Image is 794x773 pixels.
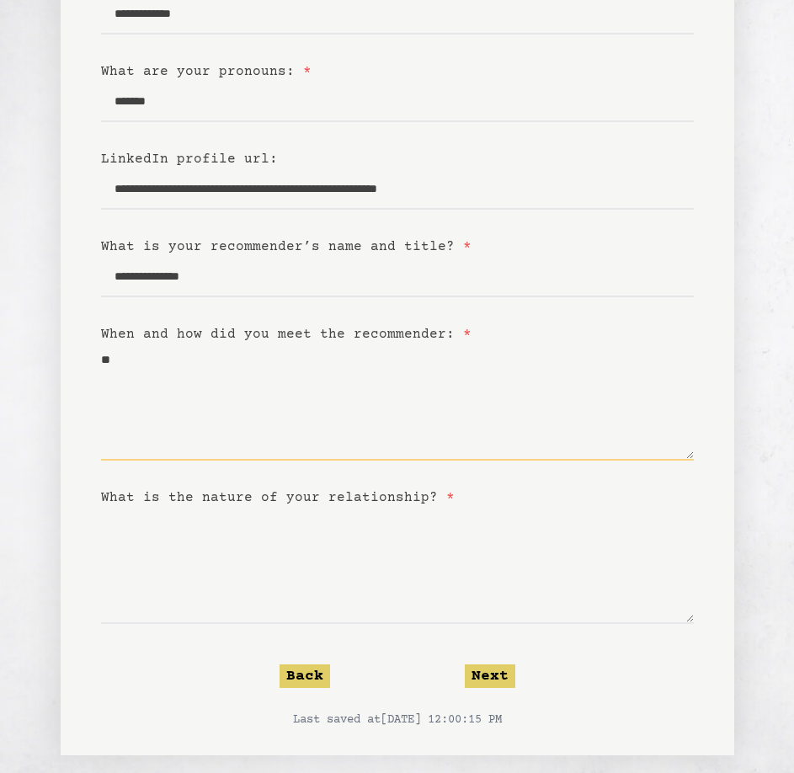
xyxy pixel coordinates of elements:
label: What are your pronouns: [101,64,312,79]
label: What is your recommender’s name and title? [101,239,472,254]
label: LinkedIn profile url: [101,152,278,167]
label: What is the nature of your relationship? [101,490,455,505]
p: Last saved at [DATE] 12:00:15 PM [101,712,694,728]
label: When and how did you meet the recommender: [101,327,472,342]
button: Back [280,664,330,688]
button: Next [465,664,515,688]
